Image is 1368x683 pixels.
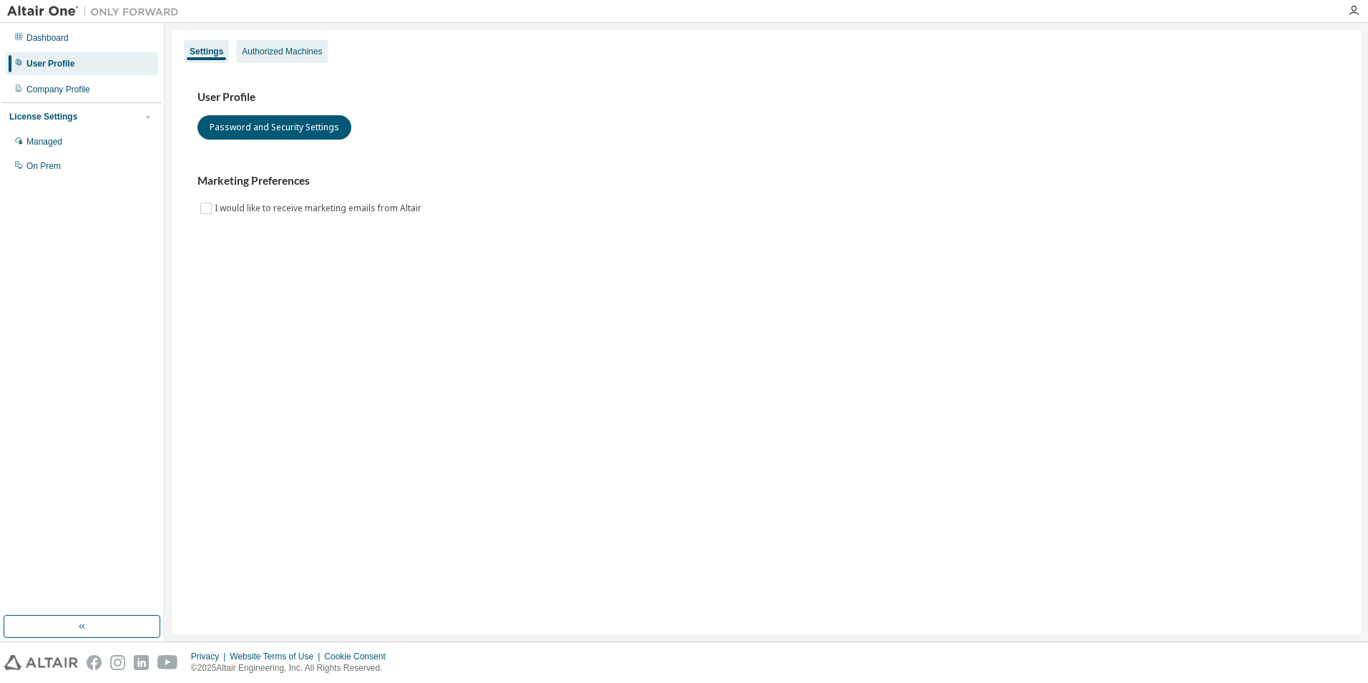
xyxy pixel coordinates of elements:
img: linkedin.svg [134,655,149,670]
img: facebook.svg [87,655,102,670]
img: Altair One [7,4,186,19]
img: instagram.svg [110,655,125,670]
p: © 2025 Altair Engineering, Inc. All Rights Reserved. [191,662,394,674]
div: On Prem [26,160,61,172]
img: youtube.svg [157,655,178,670]
div: Website Terms of Use [230,651,324,662]
h3: Marketing Preferences [197,174,1335,188]
button: Password and Security Settings [197,115,351,140]
div: License Settings [9,111,77,122]
div: Dashboard [26,32,69,44]
div: Privacy [191,651,230,662]
div: Company Profile [26,84,90,95]
h3: User Profile [197,90,1335,105]
img: altair_logo.svg [4,655,78,670]
div: Cookie Consent [324,651,394,662]
div: User Profile [26,58,74,69]
div: Settings [190,46,223,57]
label: I would like to receive marketing emails from Altair [215,200,424,217]
div: Managed [26,136,62,147]
div: Authorized Machines [242,46,322,57]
